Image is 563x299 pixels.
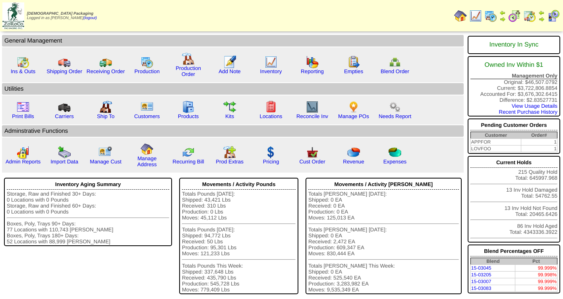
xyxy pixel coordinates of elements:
img: invoice2.gif [17,101,29,113]
td: APPFOR [470,139,521,146]
a: Recent Purchase History [499,109,557,115]
img: line_graph.gif [265,56,277,68]
img: cust_order.png [306,146,319,159]
a: 15-03205 [471,272,491,278]
img: line_graph.gif [469,10,482,22]
img: graph.gif [306,56,319,68]
img: truck.gif [58,56,71,68]
div: Blend Percentages OFF [470,246,557,256]
th: Customer [470,132,521,139]
a: Needs Report [379,113,411,119]
img: orders.gif [223,56,236,68]
a: Reconcile Inv [296,113,328,119]
a: Receiving Order [87,68,125,74]
th: Pct [515,258,557,265]
a: Locations [259,113,282,119]
div: Management Only [470,73,557,79]
td: 99.999% [515,285,557,292]
img: workorder.gif [347,56,360,68]
a: Pricing [263,159,279,165]
div: Current Holds [470,157,557,168]
img: arrowleft.gif [538,10,545,16]
div: Totals [PERSON_NAME] [DATE]: Shipped: 0 EA Received: 0 EA Production: 0 EA Moves: 125,013 EA Tota... [308,191,459,293]
a: Blend Order [381,68,409,74]
img: arrowleft.gif [499,10,506,16]
a: Manage Cust [90,159,121,165]
img: workflow.gif [223,101,236,113]
img: reconcile.gif [182,146,195,159]
a: View Usage Details [512,103,557,109]
a: Add Note [219,68,241,74]
a: Empties [344,68,363,74]
a: Carriers [55,113,74,119]
td: Adminstrative Functions [2,125,464,137]
img: managecust.png [99,146,113,159]
a: Prod Extras [216,159,244,165]
a: Inventory [260,68,282,74]
a: Admin Reports [6,159,41,165]
img: po.png [347,101,360,113]
div: Storage, Raw and Finished 30+ Days: 0 Locations with 0 Pounds Storage, Raw and Finished 60+ Days:... [7,191,169,245]
a: Ship To [97,113,114,119]
img: calendarinout.gif [17,56,29,68]
img: pie_chart2.png [389,146,401,159]
td: 99.999% [515,265,557,272]
td: Utilities [2,83,464,95]
img: calendarcustomer.gif [547,10,560,22]
img: line_graph2.gif [306,101,319,113]
a: 15-03083 [471,285,491,291]
div: Inventory Aging Summary [7,179,169,190]
img: home.gif [141,143,153,155]
a: Customers [134,113,160,119]
img: factory2.gif [99,101,112,113]
span: Logged in as [PERSON_NAME] [27,12,97,20]
span: [DEMOGRAPHIC_DATA] Packaging [27,12,93,16]
img: zoroco-logo-small.webp [2,2,24,29]
th: Order# [521,132,557,139]
a: Reporting [301,68,324,74]
img: calendarprod.gif [141,56,153,68]
a: Ins & Outs [11,68,35,74]
div: Movements / Activity [PERSON_NAME] [308,179,459,190]
img: home.gif [454,10,467,22]
a: Kits [225,113,234,119]
a: Shipping Order [46,68,82,74]
img: prodextras.gif [223,146,236,159]
a: Manage Address [137,155,157,167]
div: 215 Quality Hold Total: 645997.968 13 Inv Hold Damaged Total: 54762.55 13 Inv Hold Not Found Tota... [468,156,560,243]
td: 1 [521,146,557,152]
td: 99.998% [515,272,557,278]
td: 1 [521,139,557,146]
td: General Management [2,35,464,47]
img: pie_chart.png [347,146,360,159]
img: customers.gif [141,101,153,113]
div: Original: $46,507.0792 Current: $3,722,806.8854 Accounted For: $3,676,302.6415 Difference: $2.835... [468,56,560,116]
div: Owned Inv Within $1 [470,58,557,73]
a: Cust Order [299,159,325,165]
a: 15-03045 [471,265,491,271]
td: LOVFOO [470,146,521,152]
div: Movements / Activity Pounds [182,179,296,190]
a: Recurring Bill [172,159,204,165]
img: factory.gif [182,52,195,65]
a: Products [178,113,199,119]
img: graph2.png [17,146,29,159]
img: workflow.png [389,101,401,113]
img: locations.gif [265,101,277,113]
a: Revenue [343,159,364,165]
a: 15-03007 [471,279,491,284]
img: import.gif [58,146,71,159]
img: network.png [389,56,401,68]
div: Pending Customer Orders [470,120,557,130]
img: arrowright.gif [499,16,506,22]
img: dollar.gif [265,146,277,159]
img: cabinet.gif [182,101,195,113]
img: calendarblend.gif [508,10,521,22]
a: Production [134,68,160,74]
a: (logout) [83,16,97,20]
img: calendarinout.gif [523,10,536,22]
div: Totals Pounds [DATE]: Shipped: 43,421 Lbs Received: 310 Lbs Production: 0 Lbs Moves: 45,112 Lbs T... [182,191,296,293]
img: arrowright.gif [538,16,545,22]
img: truck3.gif [58,101,71,113]
a: Production Order [176,65,201,77]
